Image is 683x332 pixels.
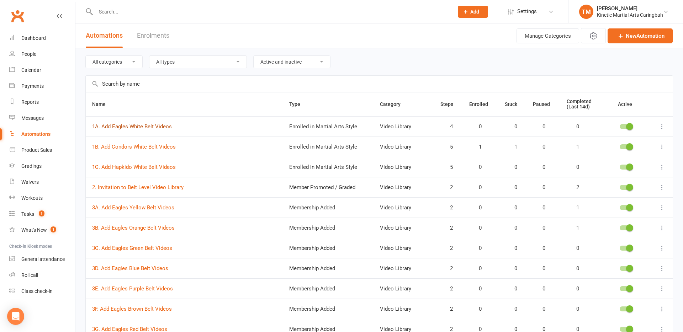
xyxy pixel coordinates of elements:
a: NewAutomation [608,28,673,43]
span: 0 [469,245,482,251]
a: Messages [9,110,75,126]
a: What's New1 [9,222,75,238]
span: 2 [440,245,453,251]
span: 0 [505,286,517,292]
span: 0 [505,306,517,312]
div: Workouts [21,195,43,201]
span: 0 [533,306,545,312]
td: Membership Added [283,278,374,299]
a: Workouts [9,190,75,206]
span: 0 [505,184,517,191]
span: 0 [567,245,579,251]
span: 1 [51,226,56,232]
span: 0 [469,184,482,191]
div: Open Intercom Messenger [7,308,24,325]
a: Calendar [9,62,75,78]
a: 3F. Add Eagles Brown Belt Videos [92,306,172,312]
a: 1B. Add Condors White Belt Videos [92,144,176,150]
div: Video Library [380,164,428,170]
span: 1 [39,210,44,216]
span: 0 [505,245,517,251]
span: Active [618,101,632,107]
a: Clubworx [9,7,26,25]
span: 0 [505,124,517,130]
span: 2 [440,286,453,292]
a: 3A. Add Eagles Yellow Belt Videos [92,204,174,211]
a: Reports [9,94,75,110]
div: Tasks [21,211,34,217]
span: 2 [440,306,453,312]
td: Membership Added [283,299,374,319]
div: Video Library [380,205,428,211]
div: Product Sales [21,147,52,153]
span: Name [92,101,113,107]
a: 3B. Add Eagles Orange Belt Videos [92,225,175,231]
div: Video Library [380,245,428,251]
div: Calendar [21,67,41,73]
span: 0 [505,205,517,211]
span: 0 [533,205,545,211]
a: 2. Invitation to Belt Level Video Library [92,184,184,191]
a: 1C. Add Hapkido White Belt Videos [92,164,176,170]
td: Enrolled in Martial Arts Style [283,116,374,136]
span: 0 [469,266,482,272]
a: Enrolments [137,23,169,48]
a: Roll call [9,267,75,283]
span: 0 [505,164,517,170]
span: 5 [440,164,453,170]
button: Active [611,100,640,108]
span: Category [380,101,408,107]
span: 0 [567,266,579,272]
span: 0 [533,245,545,251]
th: Enrolled [463,92,498,116]
span: 0 [469,306,482,312]
div: Video Library [380,184,428,191]
a: Gradings [9,158,75,174]
a: Class kiosk mode [9,283,75,299]
td: Enrolled in Martial Arts Style [283,157,374,177]
span: 1 [567,144,579,150]
td: Membership Added [283,238,374,258]
div: General attendance [21,256,65,262]
div: Gradings [21,163,42,169]
span: 0 [533,184,545,191]
span: 5 [440,144,453,150]
button: Automations [86,23,123,48]
td: Membership Added [283,218,374,238]
span: 0 [533,286,545,292]
a: 1A. Add Eagles White Belt Videos [92,123,172,130]
div: TM [579,5,593,19]
span: 0 [533,124,545,130]
div: What's New [21,227,47,233]
button: Manage Categories [517,28,579,43]
div: Automations [21,131,51,137]
td: Enrolled in Martial Arts Style [283,136,374,157]
a: Payments [9,78,75,94]
span: 0 [469,205,482,211]
span: Completed (Last 14d) [567,98,592,109]
th: Paused [526,92,560,116]
a: Tasks 1 [9,206,75,222]
div: Payments [21,83,44,89]
span: 0 [567,286,579,292]
span: 1 [567,205,579,211]
span: 1 [505,144,517,150]
button: Name [92,100,113,108]
a: 3D. Add Eagles Blue Belt Videos [92,265,168,272]
span: 0 [533,164,545,170]
div: Dashboard [21,35,46,41]
span: 1 [469,144,482,150]
input: Search by name [86,76,673,92]
div: Video Library [380,286,428,292]
a: 3E. Add Eagles Purple Belt Videos [92,285,173,292]
div: Video Library [380,306,428,312]
div: Video Library [380,144,428,150]
th: Type [283,92,374,116]
div: Class check-in [21,288,53,294]
span: 2 [440,205,453,211]
div: Video Library [380,225,428,231]
span: 0 [533,266,545,272]
span: 0 [567,124,579,130]
div: Video Library [380,266,428,272]
span: 2 [567,184,579,191]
